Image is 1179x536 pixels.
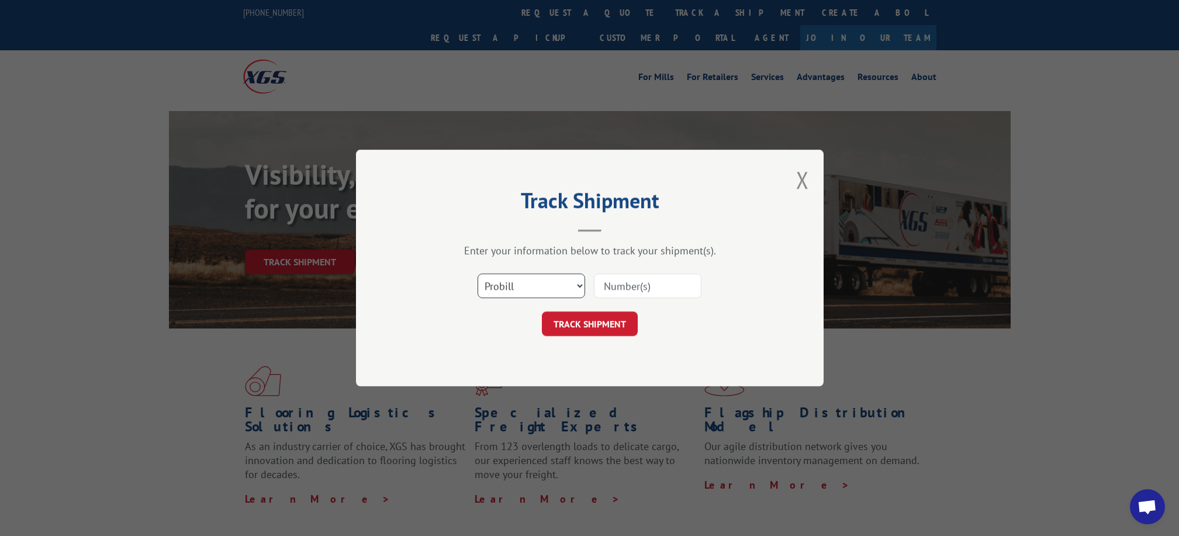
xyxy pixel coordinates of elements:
button: TRACK SHIPMENT [542,312,638,336]
div: Enter your information below to track your shipment(s). [414,244,765,257]
h2: Track Shipment [414,192,765,215]
input: Number(s) [594,274,701,298]
div: Open chat [1130,489,1165,524]
button: Close modal [796,164,809,195]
